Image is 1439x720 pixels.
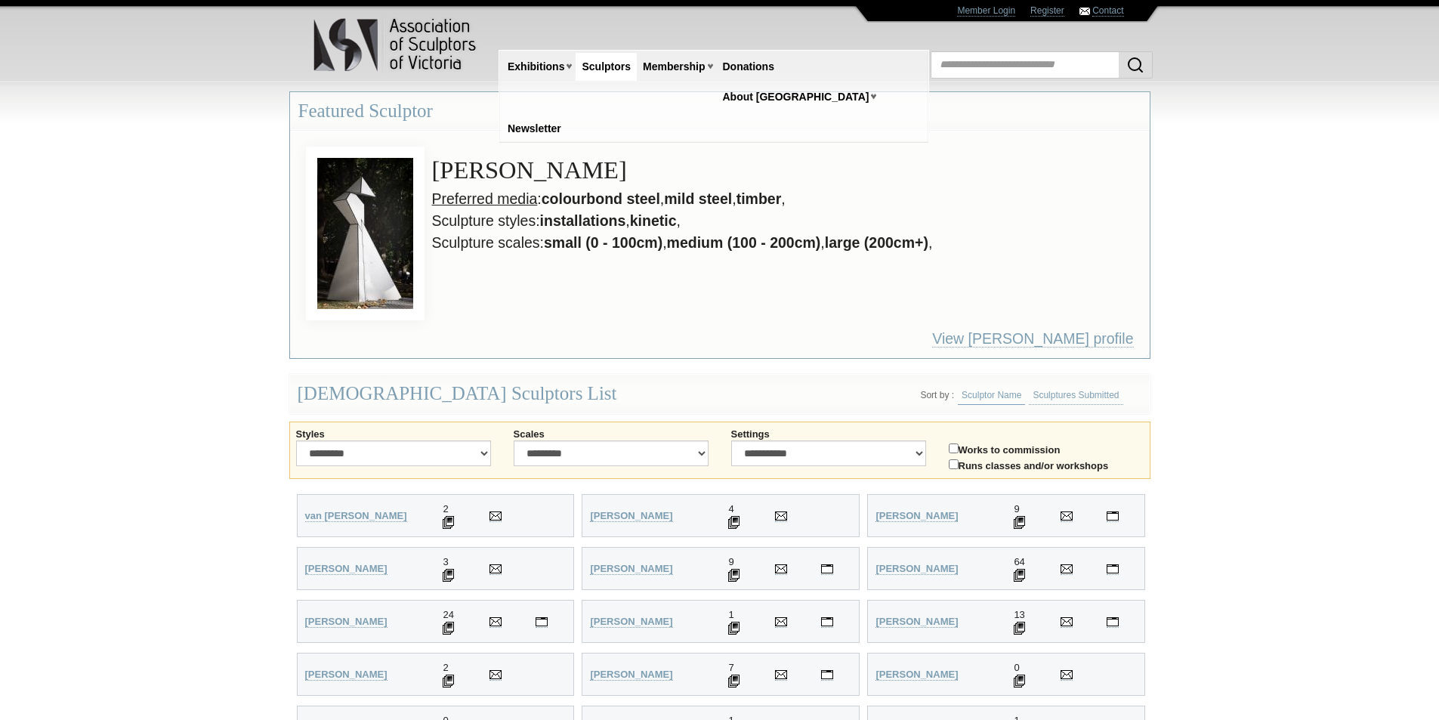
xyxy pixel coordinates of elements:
[514,428,709,440] label: Scales
[489,511,502,521] img: Send Email to Wilani van Wyk-Smit
[443,675,454,688] img: 2 Sculptures displayed for Anna Auditore
[1107,616,1119,628] a: Visit Joseph Apollonio's personal website
[536,617,548,626] img: Visit Chris Anderson's personal website
[502,53,570,81] a: Exhibitions
[590,669,672,681] a: [PERSON_NAME]
[590,510,672,522] a: [PERSON_NAME]
[1126,56,1144,74] img: Search
[1014,609,1024,620] span: 13
[875,669,958,680] strong: [PERSON_NAME]
[443,503,448,515] span: 2
[775,670,787,679] img: Send Email to Marynes Avila
[1030,5,1064,17] a: Register
[728,516,740,529] img: 4 Sculptures displayed for Michael Adeney
[728,556,733,567] span: 9
[305,616,388,627] strong: [PERSON_NAME]
[932,330,1133,348] a: View [PERSON_NAME] profile
[821,616,833,628] a: Visit Tracy Joy Andrews's personal website
[821,670,833,679] img: Visit Marynes Avila's personal website
[590,563,672,575] a: [PERSON_NAME]
[775,564,787,573] img: Send Email to Nicole Allen
[728,609,733,620] span: 1
[590,616,672,628] a: [PERSON_NAME]
[544,234,662,251] strong: small (0 - 100cm)
[540,212,626,229] strong: installations
[728,662,733,673] span: 7
[542,190,660,207] strong: colourbond steel
[305,510,407,521] strong: van [PERSON_NAME]
[489,670,502,679] img: Send Email to Anna Auditore
[305,510,407,522] a: van [PERSON_NAME]
[305,616,388,628] a: [PERSON_NAME]
[821,617,833,626] img: Visit Tracy Joy Andrews's personal website
[489,617,502,626] img: Send Email to Chris Anderson
[329,210,1141,232] li: Sculpture styles: , ,
[443,609,453,620] span: 24
[1014,516,1025,529] img: 9 Sculptures displayed for Ronald Ahl
[590,563,672,574] strong: [PERSON_NAME]
[731,428,926,440] label: Settings
[637,53,711,81] a: Membership
[728,675,740,688] img: 7 Sculptures displayed for Marynes Avila
[289,374,1150,414] div: [DEMOGRAPHIC_DATA] Sculptors List
[1107,617,1119,626] img: Visit Joseph Apollonio's personal website
[949,456,1144,472] label: Runs classes and/or workshops
[775,617,787,626] img: Send Email to Tracy Joy Andrews
[502,115,567,143] a: Newsletter
[590,510,672,521] strong: [PERSON_NAME]
[329,188,1141,210] li: : , , ,
[875,616,958,627] strong: [PERSON_NAME]
[949,443,959,453] input: Works to commission
[1107,510,1119,522] a: Visit Ronald Ahl's personal website
[1079,8,1090,15] img: Contact ASV
[306,147,425,320] img: View Gavin Roberts by Greyscale - Whitenoise
[875,510,958,521] strong: [PERSON_NAME]
[432,190,538,207] u: Preferred media
[1014,622,1025,635] img: 13 Sculptures displayed for Joseph Apollonio
[736,190,782,207] strong: timber
[949,440,1144,456] label: Works to commission
[443,556,448,567] span: 3
[443,516,454,529] img: 2 Sculptures displayed for Wilani van Wyk-Smit
[590,669,672,680] strong: [PERSON_NAME]
[949,459,959,469] input: Runs classes and/or workshops
[290,92,1150,130] h3: Featured Sculptor
[728,622,740,635] img: 1 Sculptures displayed for Tracy Joy Andrews
[957,5,1015,17] a: Member Login
[920,390,954,400] li: Sort by :
[1014,662,1019,673] span: 0
[1107,564,1119,573] img: Visit Anne Anderson's personal website
[775,511,787,521] img: Send Email to Michael Adeney
[443,622,454,635] img: 24 Sculptures displayed for Chris Anderson
[329,153,1141,188] h3: [PERSON_NAME]
[329,232,1141,254] li: Sculpture scales: , , ,
[958,386,1025,405] a: Sculptor Name
[1014,675,1025,688] img: 0 Sculptures displayed for Wendy Badke
[305,669,388,680] strong: [PERSON_NAME]
[576,53,637,81] a: Sculptors
[590,616,672,627] strong: [PERSON_NAME]
[875,616,958,628] a: [PERSON_NAME]
[1092,5,1123,17] a: Contact
[1029,386,1122,405] a: Sculptures Submitted
[728,569,740,582] img: 9 Sculptures displayed for Nicole Allen
[821,669,833,681] a: Visit Marynes Avila's personal website
[443,662,448,673] span: 2
[1014,503,1019,515] span: 9
[1014,556,1024,567] span: 64
[1014,569,1025,582] img: 64 Sculptures displayed for Anne Anderson
[1107,511,1119,521] img: Visit Ronald Ahl's personal website
[728,503,733,515] span: 4
[825,234,928,251] strong: large (200cm+)
[1107,563,1119,575] a: Visit Anne Anderson's personal website
[667,234,821,251] strong: medium (100 - 200cm)
[305,563,388,574] strong: [PERSON_NAME]
[305,563,388,575] a: [PERSON_NAME]
[717,83,875,111] a: About [GEOGRAPHIC_DATA]
[1061,564,1073,573] img: Send Email to Anne Anderson
[1061,511,1073,521] img: Send Email to Ronald Ahl
[875,563,958,574] strong: [PERSON_NAME]
[1061,670,1073,679] img: Send Email to Wendy Badke
[717,53,780,81] a: Donations
[875,510,958,522] a: [PERSON_NAME]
